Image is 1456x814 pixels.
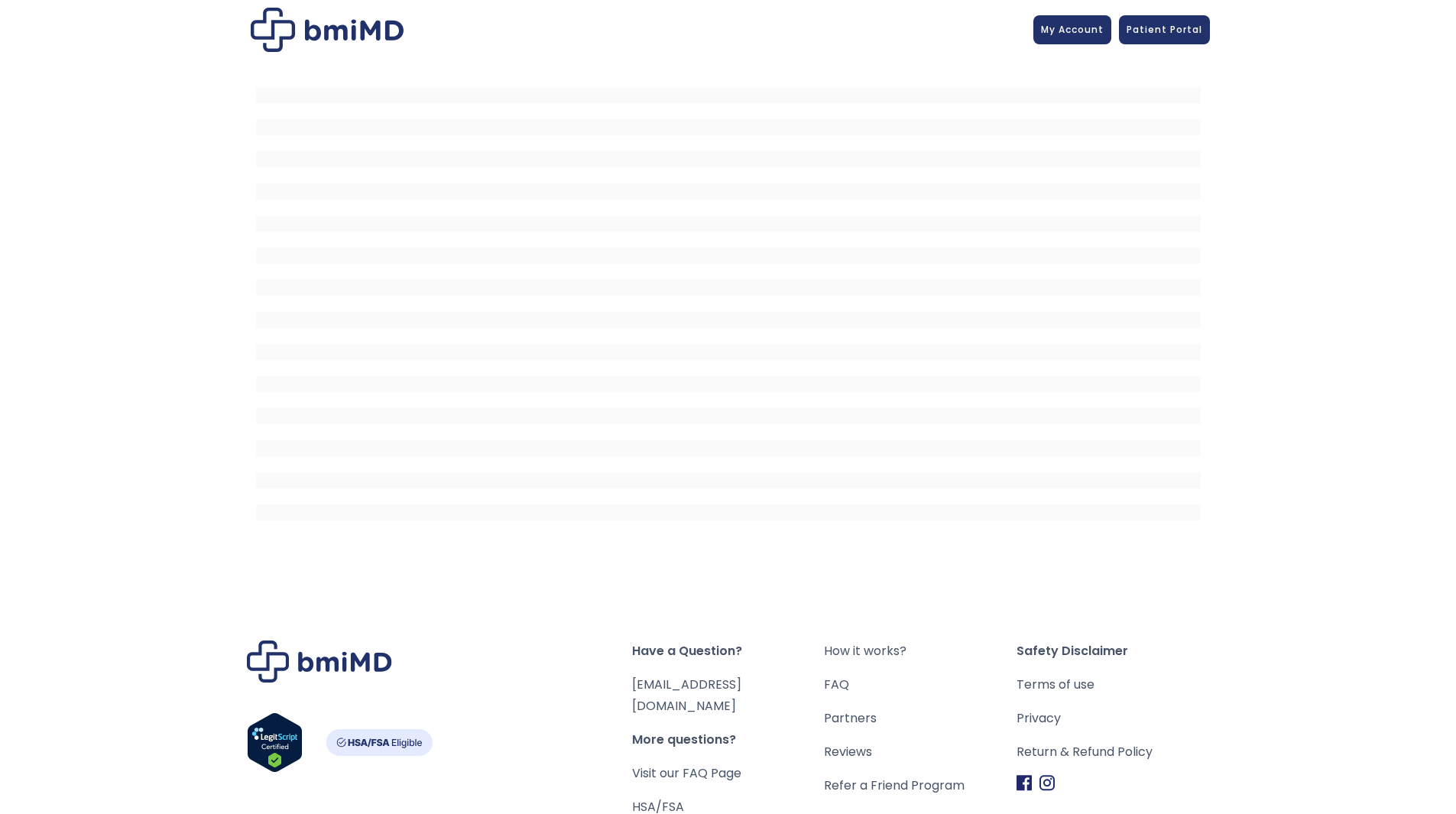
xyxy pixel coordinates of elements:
[824,741,1017,763] a: Reviews
[1039,775,1055,791] img: Instagram
[1119,15,1210,44] a: Patient Portal
[632,764,741,782] a: Visit our FAQ Page
[247,640,392,683] img: Brand Logo
[247,712,303,780] a: Verify LegitScript Approval for www.bmimd.com
[1017,674,1209,696] a: Terms of use
[1033,15,1111,44] a: My Account
[247,712,303,773] img: Verify Approval for www.bmimd.com
[256,71,1201,530] iframe: MDI Patient Messaging Portal
[1017,640,1209,662] span: Safety Disclaimer
[251,8,404,52] img: Patient Messaging Portal
[1127,23,1202,36] span: Patient Portal
[824,640,1017,662] a: How it works?
[824,708,1017,729] a: Partners
[1017,741,1209,763] a: Return & Refund Policy
[326,729,433,756] img: HSA-FSA
[632,640,825,662] span: Have a Question?
[824,674,1017,696] a: FAQ
[1017,775,1032,791] img: Facebook
[824,775,1017,796] a: Refer a Friend Program
[632,676,741,715] a: [EMAIL_ADDRESS][DOMAIN_NAME]
[1017,708,1209,729] a: Privacy
[1041,23,1104,36] span: My Account
[632,729,825,751] span: More questions?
